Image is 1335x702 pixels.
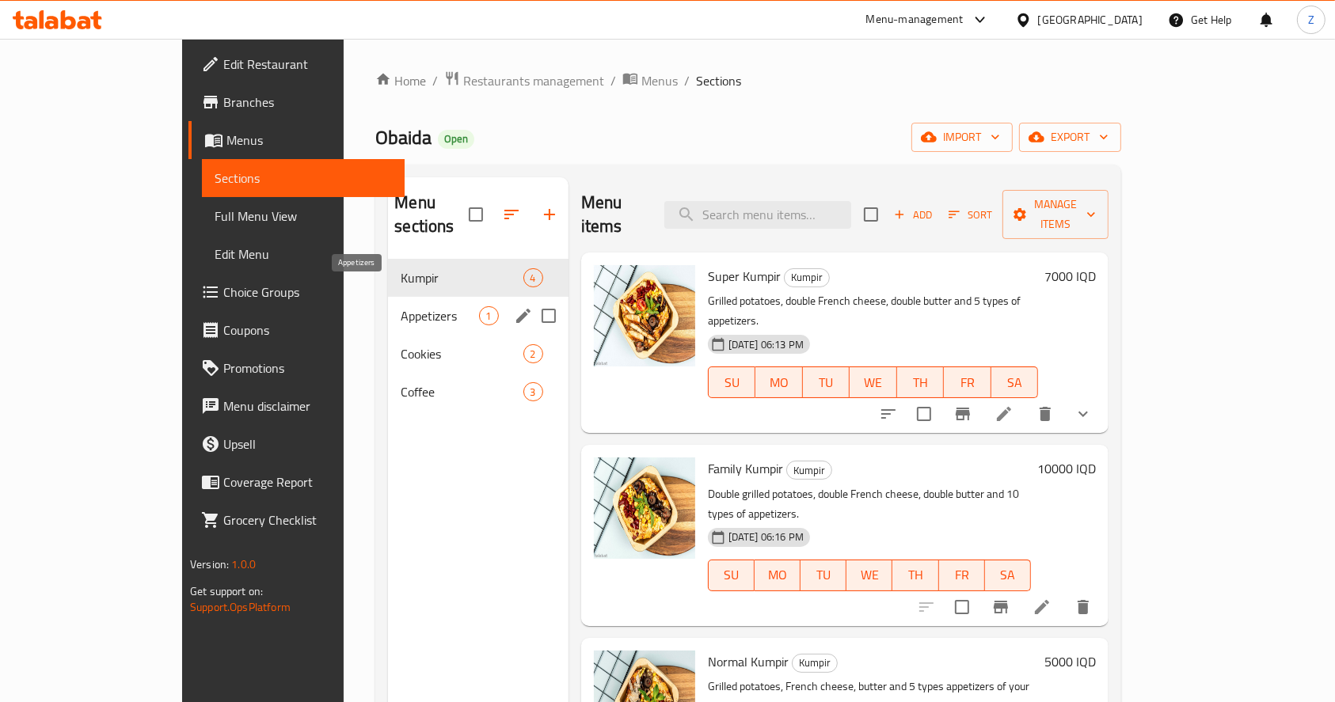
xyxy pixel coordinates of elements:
a: Upsell [188,425,405,463]
span: Super Kumpir [708,264,781,288]
button: SA [985,560,1031,591]
span: Sort items [938,203,1002,227]
span: Full Menu View [215,207,393,226]
div: items [523,268,543,287]
div: items [523,382,543,401]
div: Kumpir [786,461,832,480]
span: Select all sections [459,198,493,231]
button: TU [803,366,850,398]
span: FR [950,371,984,394]
button: TH [897,366,944,398]
div: Kumpir [792,654,838,673]
span: SU [715,563,748,586]
span: MO [761,563,794,586]
span: [DATE] 06:13 PM [722,337,810,352]
a: Grocery Checklist [188,501,405,539]
div: Coffee [401,382,523,401]
span: TH [903,371,938,394]
span: Manage items [1015,195,1096,234]
button: Add [888,203,938,227]
span: TH [899,563,932,586]
span: Select section [854,198,888,231]
span: Kumpir [793,654,837,672]
span: Version: [190,554,229,575]
button: TH [892,560,938,591]
div: items [523,344,543,363]
span: WE [856,371,890,394]
button: import [911,123,1013,152]
span: Get support on: [190,581,263,601]
span: Sort sections [493,195,531,233]
button: FR [939,560,985,591]
span: Sort [949,206,992,224]
a: Coverage Report [188,463,405,501]
p: Grilled potatoes, double French cheese, double butter and 5 types of appetizers. [708,291,1038,331]
button: SU [708,366,755,398]
span: Kumpir [787,461,831,480]
div: Menu-management [866,10,964,29]
div: Kumpir4 [388,259,568,297]
h6: 10000 IQD [1037,457,1096,480]
span: Restaurants management [463,71,604,90]
button: SA [991,366,1038,398]
a: Menus [188,121,405,159]
li: / [610,71,616,90]
a: Menus [622,70,678,91]
span: Choice Groups [223,283,393,302]
a: Restaurants management [444,70,604,91]
a: Edit Restaurant [188,45,405,83]
span: WE [853,563,886,586]
span: MO [762,371,796,394]
span: Select to update [945,590,979,624]
span: Cookies [401,344,523,363]
a: Promotions [188,349,405,387]
span: Open [438,132,474,146]
span: TU [809,371,843,394]
span: Add [892,206,934,224]
a: Coupons [188,311,405,349]
a: Edit menu item [995,404,1014,423]
a: Full Menu View [202,197,405,235]
span: Menus [226,131,393,150]
span: Grocery Checklist [223,510,393,529]
h6: 5000 IQD [1044,651,1096,673]
a: Branches [188,83,405,121]
span: Branches [223,93,393,112]
img: Family Kumpir [594,457,695,559]
span: SU [715,371,749,394]
button: WE [846,560,892,591]
button: delete [1064,588,1102,626]
div: Appetizers1edit [388,297,568,335]
div: Open [438,130,474,149]
span: 1.0.0 [231,554,256,575]
button: sort-choices [869,395,907,433]
span: Select to update [907,397,941,431]
button: edit [512,304,535,328]
a: Support.OpsPlatform [190,597,291,617]
span: [DATE] 06:16 PM [722,529,810,545]
span: Z [1308,11,1314,28]
div: [GEOGRAPHIC_DATA] [1038,11,1143,28]
span: Kumpir [785,268,829,286]
span: Edit Menu [215,245,393,264]
span: Coupons [223,321,393,340]
div: Kumpir [784,268,830,287]
a: Edit menu item [1033,598,1052,617]
button: Sort [945,203,996,227]
h6: 7000 IQD [1044,265,1096,287]
span: import [924,127,1000,147]
div: Cookies2 [388,335,568,373]
button: delete [1026,395,1064,433]
span: FR [945,563,979,586]
div: items [479,306,499,325]
button: SU [708,560,755,591]
p: Double grilled potatoes, double French cheese, double butter and 10 types of appetizers. [708,484,1031,524]
span: 3 [524,385,542,400]
nav: breadcrumb [375,70,1121,91]
span: Coverage Report [223,472,393,491]
span: Upsell [223,434,393,453]
button: Branch-specific-item [944,395,982,433]
button: Branch-specific-item [982,588,1020,626]
a: Menu disclaimer [188,387,405,425]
